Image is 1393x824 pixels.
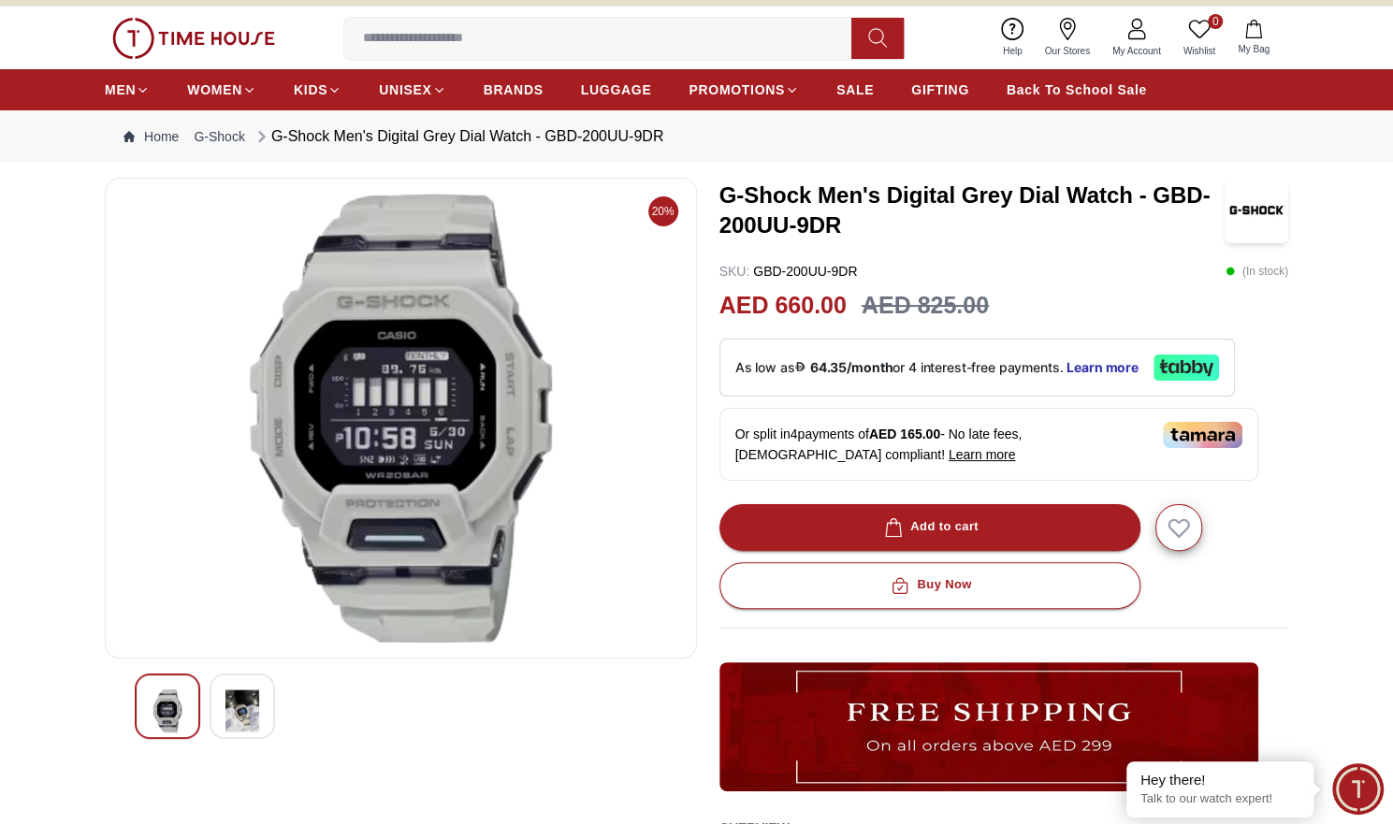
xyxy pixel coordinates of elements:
span: Our Stores [1037,44,1097,58]
a: SALE [836,73,874,107]
span: BRANDS [484,80,544,99]
img: G-Shock Men's Digital Grey Dial Watch - GBD-200UU-9DR [225,689,259,732]
div: Chat Widget [1332,763,1384,815]
button: Add to cart [719,504,1140,551]
a: MEN [105,73,150,107]
div: Or split in 4 payments of - No late fees, [DEMOGRAPHIC_DATA] compliant! [719,408,1258,481]
a: Home [123,127,179,146]
span: MEN [105,80,136,99]
h2: AED 660.00 [719,288,847,324]
img: Tamara [1163,422,1242,448]
p: ( In stock ) [1226,262,1288,281]
span: My Bag [1230,42,1277,56]
span: 20% [648,196,678,226]
span: Wishlist [1176,44,1223,58]
a: 0Wishlist [1172,14,1226,62]
span: LUGGAGE [581,80,652,99]
button: My Bag [1226,16,1281,60]
p: GBD-200UU-9DR [719,262,858,281]
span: 0 [1208,14,1223,29]
img: ... [112,18,275,59]
a: G-Shock [194,127,244,146]
div: Hey there! [1140,771,1299,789]
span: SKU : [719,264,750,279]
div: G-Shock Men's Digital Grey Dial Watch - GBD-200UU-9DR [253,125,663,148]
p: Talk to our watch expert! [1140,791,1299,807]
img: G-Shock Men's Digital Grey Dial Watch - GBD-200UU-9DR [151,689,184,732]
span: My Account [1105,44,1168,58]
a: UNISEX [379,73,445,107]
span: Learn more [949,447,1016,462]
span: UNISEX [379,80,431,99]
div: Buy Now [887,574,971,596]
a: GIFTING [911,73,969,107]
img: ... [719,662,1258,791]
h3: AED 825.00 [862,288,989,324]
span: GIFTING [911,80,969,99]
span: KIDS [294,80,327,99]
nav: Breadcrumb [105,110,1288,163]
img: G-Shock Men's Digital Grey Dial Watch - GBD-200UU-9DR [1225,178,1288,243]
a: LUGGAGE [581,73,652,107]
span: Back To School Sale [1007,80,1147,99]
div: Add to cart [880,516,979,538]
img: G-Shock Men's Digital Grey Dial Watch - GBD-200UU-9DR [121,194,681,643]
button: Buy Now [719,562,1140,609]
a: BRANDS [484,73,544,107]
a: KIDS [294,73,341,107]
span: SALE [836,80,874,99]
a: WOMEN [187,73,256,107]
span: Help [995,44,1030,58]
a: Help [992,14,1034,62]
span: AED 165.00 [869,426,940,441]
a: PROMOTIONS [689,73,799,107]
span: WOMEN [187,80,242,99]
span: PROMOTIONS [689,80,785,99]
h3: G-Shock Men's Digital Grey Dial Watch - GBD-200UU-9DR [719,181,1226,240]
a: Our Stores [1034,14,1101,62]
a: Back To School Sale [1007,73,1147,107]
